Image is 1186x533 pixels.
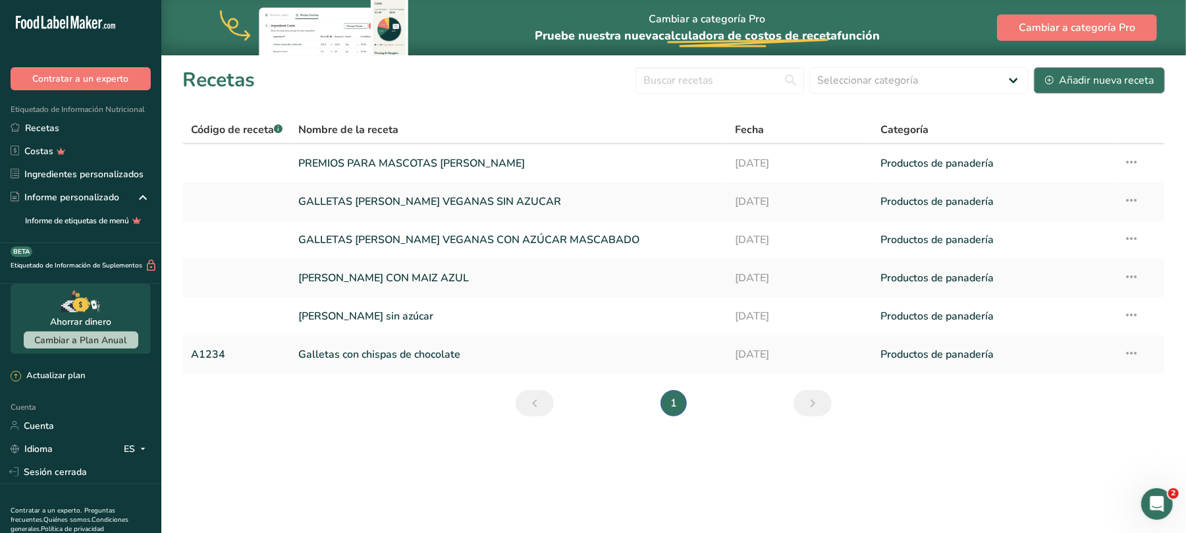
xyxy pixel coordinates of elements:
[24,145,53,157] font: Costas
[735,156,769,171] font: [DATE]
[182,67,255,94] font: Recetas
[880,194,994,209] font: Productos de panadería
[35,334,127,347] font: Cambiar a Plan Anual
[298,150,719,177] a: PREMIOS PARA MASCOTAS [PERSON_NAME]
[25,122,59,134] font: Recetas
[735,226,865,254] a: [DATE]
[124,443,135,455] font: ES
[298,309,433,323] font: [PERSON_NAME] sin azúcar
[735,341,865,368] a: [DATE]
[735,347,769,362] font: [DATE]
[298,341,719,368] a: Galletas con chispas de chocolate
[735,264,865,292] a: [DATE]
[298,264,719,292] a: [PERSON_NAME] CON MAIZ AZUL
[298,302,719,330] a: [PERSON_NAME] sin azúcar
[880,188,1108,215] a: Productos de panadería
[24,168,144,181] font: Ingredientes personalizados
[11,104,145,115] font: Etiquetado de Información Nutricional
[1019,20,1135,35] font: Cambiar a categoría Pro
[25,215,129,226] font: Informe de etiquetas de menú
[11,67,151,90] button: Contratar a un experto
[649,12,766,26] font: Cambiar a categoría Pro
[298,188,719,215] a: GALLETAS [PERSON_NAME] VEGANAS SIN AZUCAR
[298,156,525,171] font: PREMIOS PARA MASCOTAS [PERSON_NAME]
[794,390,832,416] a: Página siguiente
[735,194,769,209] font: [DATE]
[298,194,561,209] font: GALLETAS [PERSON_NAME] VEGANAS SIN AZUCAR
[880,341,1108,368] a: Productos de panadería
[880,271,994,285] font: Productos de panadería
[1141,488,1173,520] iframe: Chat en vivo de Intercom
[1171,489,1176,497] font: 2
[1034,67,1165,94] button: Añadir nueva receta
[191,347,225,362] font: A1234
[298,226,719,254] a: GALLETAS [PERSON_NAME] VEGANAS CON AZÚCAR MASCABADO
[880,347,994,362] font: Productos de panadería
[735,233,769,247] font: [DATE]
[24,420,54,432] font: Cuenta
[735,150,865,177] a: [DATE]
[880,233,994,247] font: Productos de panadería
[33,72,129,85] font: Contratar a un experto
[298,271,469,285] font: [PERSON_NAME] CON MAIZ AZUL
[1059,73,1154,88] font: Añadir nueva receta
[298,123,398,137] font: Nombre de la receta
[24,191,119,204] font: Informe personalizado
[735,302,865,330] a: [DATE]
[880,156,994,171] font: Productos de panadería
[11,402,36,412] font: Cuenta
[298,233,639,247] font: GALLETAS [PERSON_NAME] VEGANAS CON AZÚCAR MASCABADO
[191,341,283,368] a: A1234
[11,506,115,524] a: Preguntas frecuentes.
[50,316,111,328] font: Ahorrar dinero
[735,123,764,137] font: Fecha
[24,466,87,478] font: Sesión cerrada
[880,302,1108,330] a: Productos de panadería
[735,188,865,215] a: [DATE]
[997,14,1157,41] button: Cambiar a categoría Pro
[24,443,53,455] font: Idioma
[880,123,929,137] font: Categoría
[26,370,85,381] font: Actualizar plan
[191,123,274,137] font: Código de receta
[535,28,659,43] font: Pruebe nuestra nueva
[880,226,1108,254] a: Productos de panadería
[735,271,769,285] font: [DATE]
[880,264,1108,292] a: Productos de panadería
[735,309,769,323] font: [DATE]
[43,515,92,524] a: Quiénes somos.
[516,390,554,416] a: Página anterior
[13,247,30,256] font: BETA
[298,347,460,362] font: Galletas con chispas de chocolate
[880,150,1108,177] a: Productos de panadería
[880,309,994,323] font: Productos de panadería
[11,261,142,270] font: Etiquetado de Información de Suplementos
[24,331,138,349] button: Cambiar a Plan Anual
[11,506,82,515] a: Contratar a un experto.
[837,28,880,43] font: función
[659,28,837,43] font: calculadora de costos de receta
[635,67,804,94] input: Buscar recetas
